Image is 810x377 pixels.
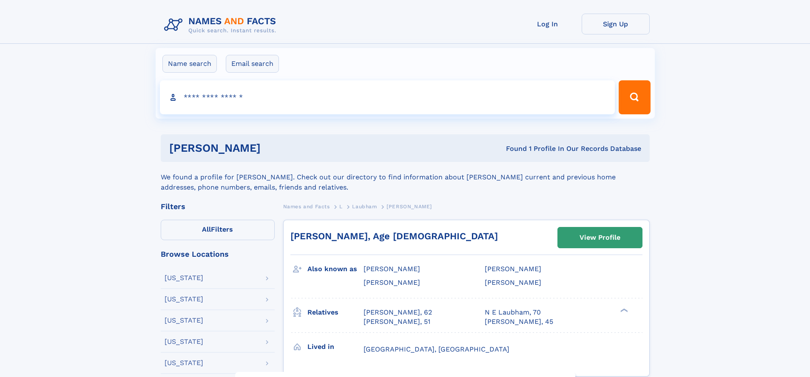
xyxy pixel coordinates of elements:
[339,201,343,212] a: L
[352,204,377,210] span: Laubham
[161,14,283,37] img: Logo Names and Facts
[558,227,642,248] a: View Profile
[165,296,203,303] div: [US_STATE]
[485,278,541,286] span: [PERSON_NAME]
[582,14,650,34] a: Sign Up
[160,80,615,114] input: search input
[307,305,364,320] h3: Relatives
[161,250,275,258] div: Browse Locations
[364,345,509,353] span: [GEOGRAPHIC_DATA], [GEOGRAPHIC_DATA]
[485,317,553,326] a: [PERSON_NAME], 45
[165,275,203,281] div: [US_STATE]
[485,308,541,317] a: N E Laubham, 70
[161,220,275,240] label: Filters
[387,204,432,210] span: [PERSON_NAME]
[514,14,582,34] a: Log In
[202,225,211,233] span: All
[580,228,620,247] div: View Profile
[352,201,377,212] a: Laubham
[618,307,628,313] div: ❯
[161,162,650,193] div: We found a profile for [PERSON_NAME]. Check out our directory to find information about [PERSON_N...
[619,80,650,114] button: Search Button
[485,265,541,273] span: [PERSON_NAME]
[364,265,420,273] span: [PERSON_NAME]
[165,360,203,366] div: [US_STATE]
[165,317,203,324] div: [US_STATE]
[383,144,641,153] div: Found 1 Profile In Our Records Database
[161,203,275,210] div: Filters
[162,55,217,73] label: Name search
[307,262,364,276] h3: Also known as
[364,317,430,326] a: [PERSON_NAME], 51
[307,340,364,354] h3: Lived in
[290,231,498,241] a: [PERSON_NAME], Age [DEMOGRAPHIC_DATA]
[339,204,343,210] span: L
[283,201,330,212] a: Names and Facts
[165,338,203,345] div: [US_STATE]
[364,278,420,286] span: [PERSON_NAME]
[169,143,384,153] h1: [PERSON_NAME]
[364,308,432,317] a: [PERSON_NAME], 62
[226,55,279,73] label: Email search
